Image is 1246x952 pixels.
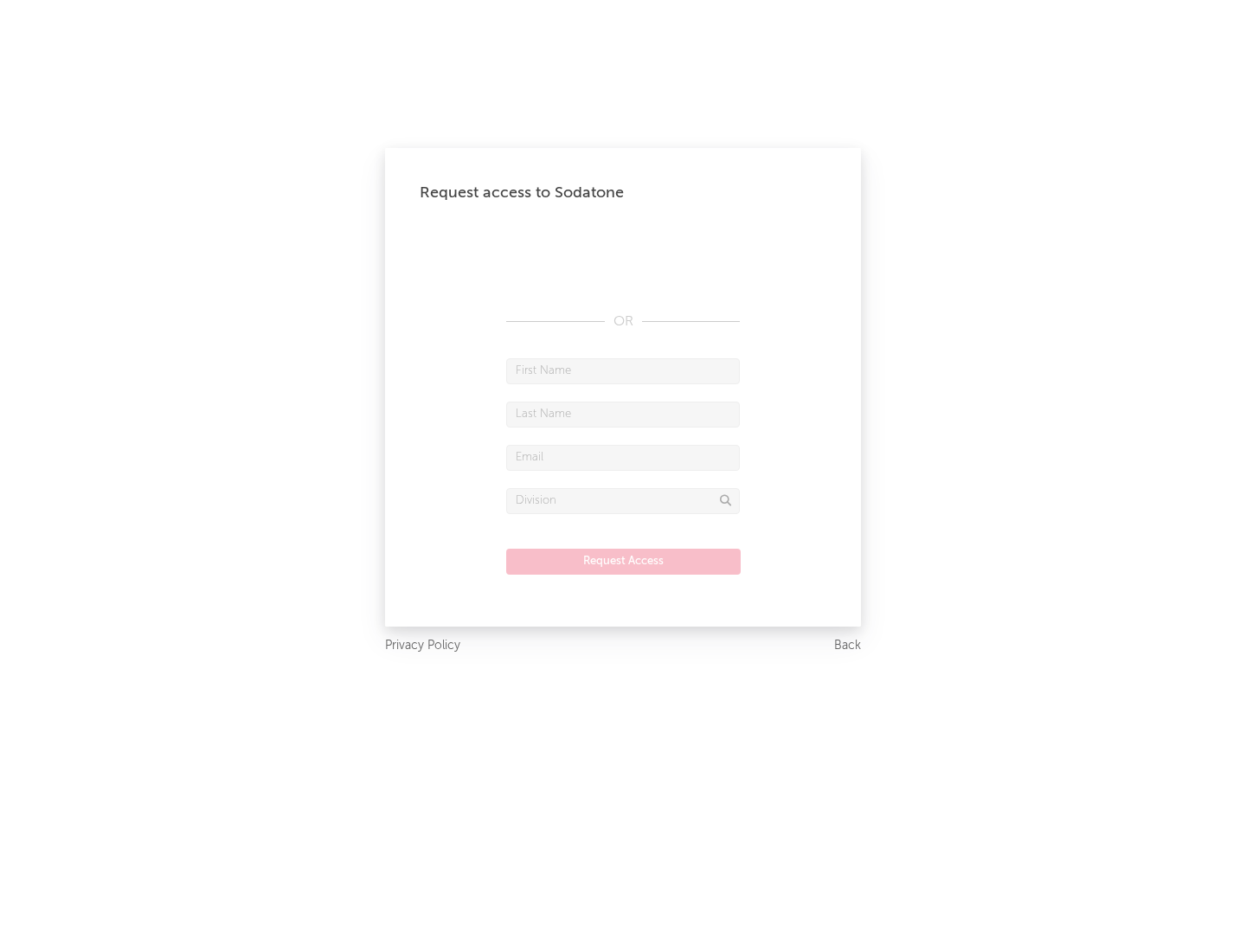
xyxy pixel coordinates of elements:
input: Division [506,488,740,514]
div: Request access to Sodatone [420,183,826,203]
a: Back [834,635,861,657]
div: OR [506,312,740,332]
a: Privacy Policy [385,635,460,657]
input: First Name [506,358,740,384]
button: Request Access [506,549,741,575]
input: Email [506,445,740,471]
input: Last Name [506,402,740,428]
